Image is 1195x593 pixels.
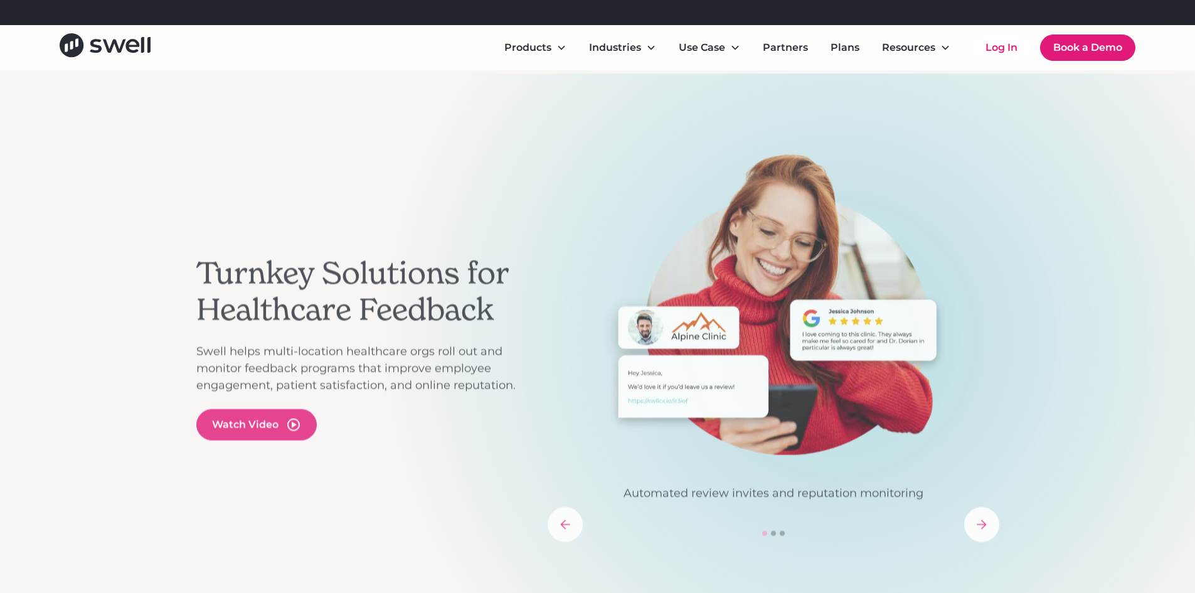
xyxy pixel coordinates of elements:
[504,40,551,55] div: Products
[548,154,999,542] div: carousel
[589,40,641,55] div: Industries
[780,531,785,536] div: Show slide 3 of 3
[771,531,776,536] div: Show slide 2 of 3
[762,531,767,536] div: Show slide 1 of 3
[753,35,818,60] a: Partners
[548,507,583,542] div: previous slide
[973,35,1030,60] a: Log In
[821,35,869,60] a: Plans
[196,255,535,328] h2: Turnkey Solutions for Healthcare Feedback
[872,35,960,60] div: Resources
[212,417,279,432] div: Watch Video
[196,343,535,393] p: Swell helps multi-location healthcare orgs roll out and monitor feedback programs that improve em...
[1040,35,1135,61] a: Book a Demo
[548,485,999,502] p: Automated review invites and reputation monitoring
[579,35,666,60] div: Industries
[548,154,999,502] div: 1 of 3
[679,40,725,55] div: Use Case
[494,35,576,60] div: Products
[964,507,999,542] div: next slide
[669,35,750,60] div: Use Case
[196,409,317,440] a: open lightbox
[60,33,151,61] a: home
[882,40,935,55] div: Resources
